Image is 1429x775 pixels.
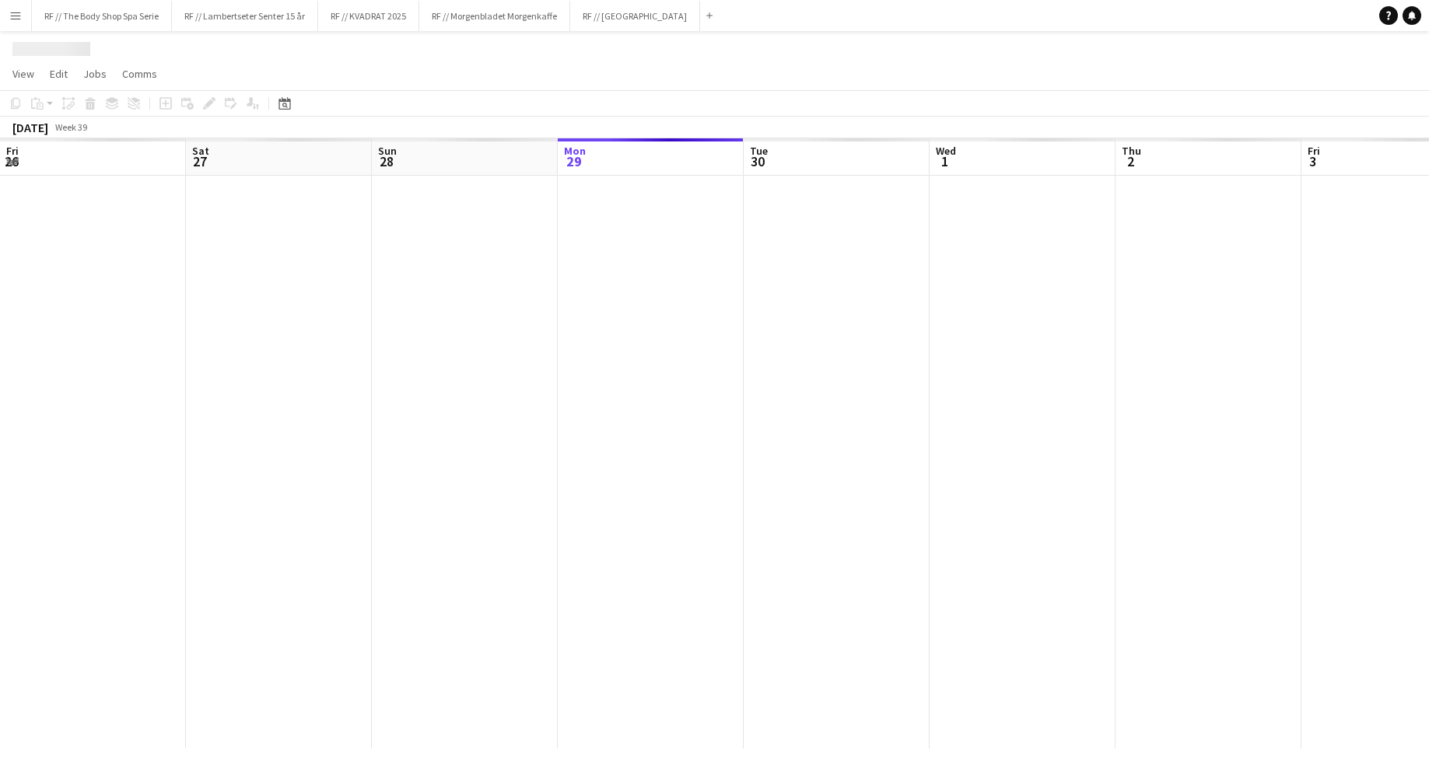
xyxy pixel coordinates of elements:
button: RF // Lambertseter Senter 15 år [172,1,318,31]
button: RF // Morgenbladet Morgenkaffe [419,1,570,31]
button: RF // [GEOGRAPHIC_DATA] [570,1,700,31]
span: Sun [378,144,397,158]
span: Mon [564,144,586,158]
span: View [12,67,34,81]
span: Sat [192,144,209,158]
span: Fri [6,144,19,158]
span: Comms [122,67,157,81]
span: Thu [1122,144,1141,158]
span: 29 [562,152,586,170]
div: [DATE] [12,120,48,135]
button: RF // KVADRAT 2025 [318,1,419,31]
a: Edit [44,64,74,84]
a: View [6,64,40,84]
span: 3 [1305,152,1320,170]
span: 27 [190,152,209,170]
span: 1 [933,152,956,170]
span: Jobs [83,67,107,81]
button: RF // The Body Shop Spa Serie [32,1,172,31]
span: Wed [936,144,956,158]
span: Fri [1308,144,1320,158]
a: Comms [116,64,163,84]
span: 2 [1119,152,1141,170]
span: Week 39 [51,121,90,133]
a: Jobs [77,64,113,84]
span: 30 [748,152,768,170]
span: Tue [750,144,768,158]
span: 28 [376,152,397,170]
span: Edit [50,67,68,81]
span: 26 [4,152,19,170]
